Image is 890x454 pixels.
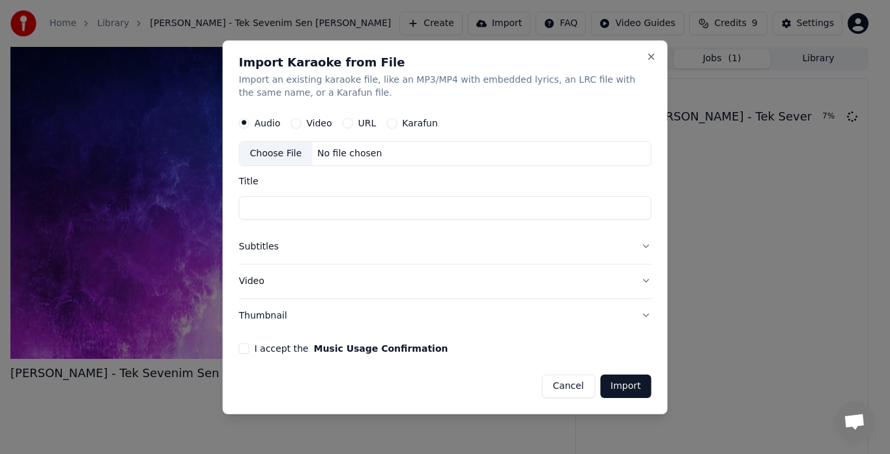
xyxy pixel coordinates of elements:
[239,74,652,100] p: Import an existing karaoke file, like an MP3/MP4 with embedded lyrics, an LRC file with the same ...
[239,230,652,264] button: Subtitles
[239,298,652,332] button: Thumbnail
[358,119,377,128] label: URL
[600,374,651,397] button: Import
[239,177,652,186] label: Title
[542,374,595,397] button: Cancel
[402,119,438,128] label: Karafun
[255,119,281,128] label: Audio
[239,264,652,298] button: Video
[255,343,448,352] label: I accept the
[312,147,387,160] div: No file chosen
[239,57,652,68] h2: Import Karaoke from File
[240,142,313,165] div: Choose File
[306,119,332,128] label: Video
[313,343,448,352] button: I accept the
